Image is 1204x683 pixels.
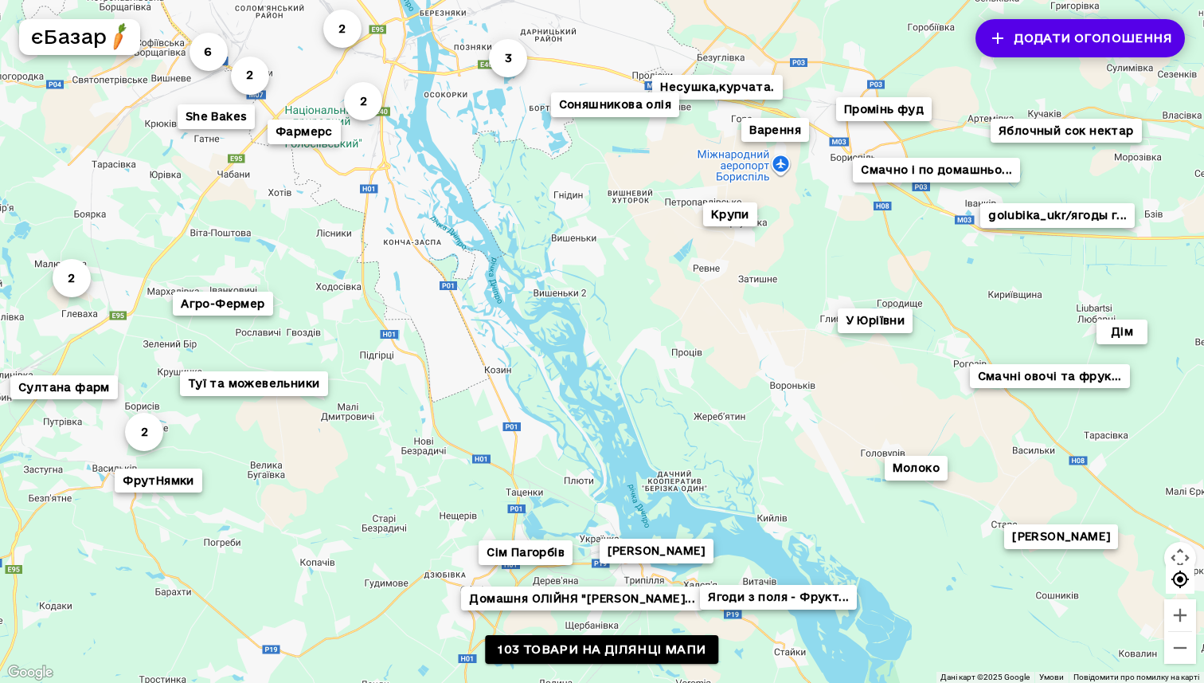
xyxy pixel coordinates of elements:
[741,117,809,142] button: Варення
[1004,524,1118,549] button: [PERSON_NAME]
[940,673,1030,681] span: Дані карт ©2025 Google
[323,9,362,47] button: 2
[991,118,1142,143] button: Яблочный сок нектар
[178,104,256,129] button: She Bakes
[479,540,573,565] button: Сім Пагорбів
[31,24,107,49] h5: єБазар
[115,468,202,493] button: ФрутНямки
[125,412,163,450] button: 2
[703,202,757,226] button: Крупи
[980,203,1135,228] button: golubika_ukr/ягоды г...
[853,157,1020,182] button: Смачно і по домашньо...
[231,56,269,94] button: 2
[173,291,272,316] button: Агро-Фермер
[489,38,527,77] button: 3
[180,371,328,396] button: Туї та можевельники
[268,120,341,144] button: Фармерс
[885,456,948,481] button: Молоко
[1073,673,1199,681] a: Повідомити про помилку на карті
[1164,599,1196,631] button: Збільшити
[1164,632,1196,664] button: Зменшити
[190,33,228,71] button: 6
[344,82,382,120] button: 2
[970,363,1130,388] button: Смачні овочі та фрук...
[4,662,57,683] img: Google
[485,635,718,665] a: 103 товари на ділянці мапи
[652,75,782,100] button: Несушка,курчата.
[600,539,713,563] button: [PERSON_NAME]
[1164,542,1196,574] button: Налаштування камери на Картах
[700,585,857,610] button: Ягоди з поля - Фрукт...
[53,259,91,297] button: 2
[551,92,679,117] button: Соняшникова олія
[105,22,133,50] img: logo
[10,375,118,399] button: Султана фарм
[1096,319,1147,343] button: Дім
[836,96,932,121] button: Промінь фуд
[4,662,57,683] a: Відкрити цю область на Картах Google (відкриється нове вікно)
[461,586,703,610] button: Домашня ОЛІЙНЯ "[PERSON_NAME]...
[838,308,913,333] button: У Юріївни
[1039,673,1064,681] a: Умови (відкривається в новій вкладці)
[975,19,1185,57] button: Додати оголошення
[19,19,140,55] button: єБазарlogo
